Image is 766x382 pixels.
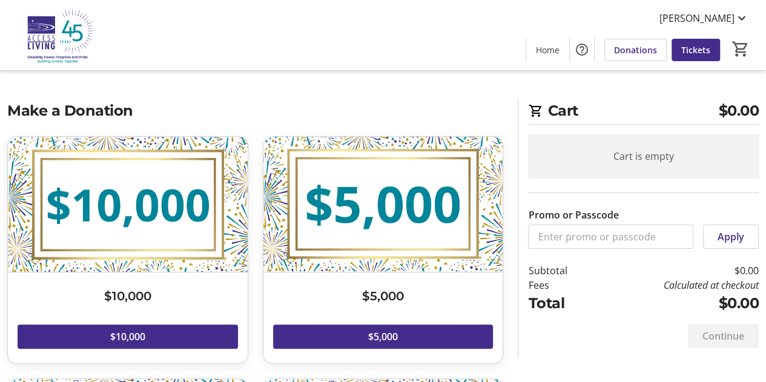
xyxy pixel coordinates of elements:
[528,278,595,292] td: Fees
[681,44,710,56] span: Tickets
[703,225,759,249] button: Apply
[528,263,595,278] td: Subtotal
[718,229,744,244] span: Apply
[718,100,759,122] span: $0.00
[528,134,759,178] div: Cart is empty
[570,38,594,62] button: Help
[595,278,759,292] td: Calculated at checkout
[659,11,735,25] span: [PERSON_NAME]
[368,329,398,344] span: $5,000
[18,324,238,349] button: $10,000
[528,225,693,249] input: Enter promo or passcode
[273,287,494,305] h3: $5,000
[526,39,569,61] a: Home
[595,263,759,278] td: $0.00
[273,324,494,349] button: $5,000
[604,39,667,61] a: Donations
[614,44,657,56] span: Donations
[263,137,503,272] img: $5,000
[7,5,115,65] img: Access Living's Logo
[528,292,595,314] td: Total
[8,137,248,272] img: $10,000
[18,287,238,305] h3: $10,000
[650,8,759,28] button: [PERSON_NAME]
[528,100,759,125] h2: Cart
[536,44,560,56] span: Home
[672,39,720,61] a: Tickets
[528,208,618,222] label: Promo or Passcode
[730,38,751,60] button: Cart
[110,329,145,344] span: $10,000
[7,100,503,122] h2: Make a Donation
[595,292,759,314] td: $0.00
